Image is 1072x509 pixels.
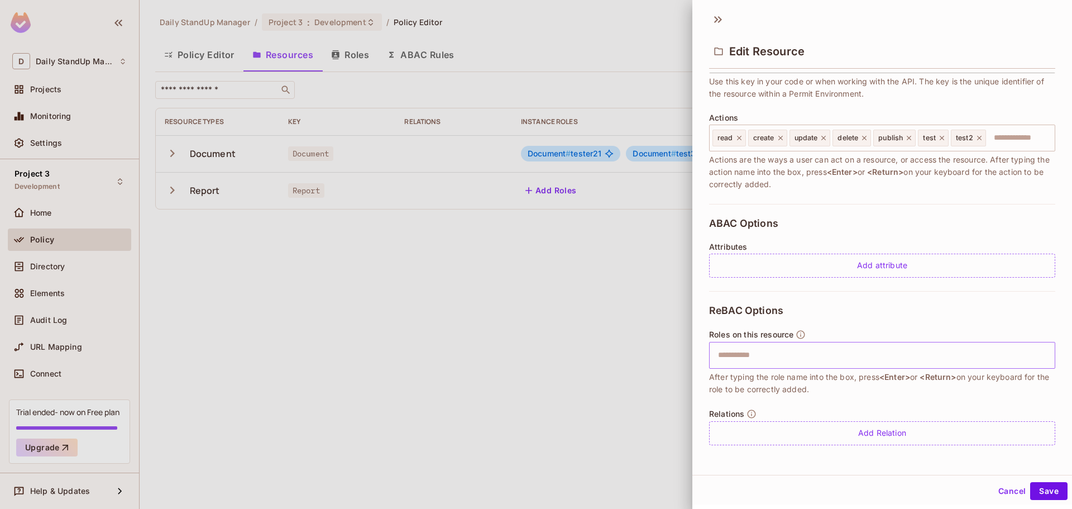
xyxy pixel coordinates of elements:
[709,113,738,122] span: Actions
[832,130,871,146] div: delete
[709,218,778,229] span: ABAC Options
[923,134,936,142] span: test
[918,130,949,146] div: test
[878,134,903,142] span: publish
[709,305,783,316] span: ReBAC Options
[789,130,831,146] div: update
[712,130,746,146] div: read
[709,371,1055,396] span: After typing the role name into the box, press or on your keyboard for the role to be correctly a...
[748,130,787,146] div: create
[873,130,916,146] div: publish
[956,134,973,142] span: test2
[753,134,774,142] span: create
[920,372,956,382] span: <Return>
[709,154,1055,191] span: Actions are the ways a user can act on a resource, or access the resource. After typing the actio...
[709,242,748,251] span: Attributes
[729,45,805,58] span: Edit Resource
[709,330,793,339] span: Roles on this resource
[867,167,903,177] span: <Return>
[709,254,1055,278] div: Add attribute
[951,130,986,146] div: test2
[709,421,1055,445] div: Add Relation
[717,134,733,142] span: read
[994,482,1030,500] button: Cancel
[879,372,910,382] span: <Enter>
[837,134,858,142] span: delete
[709,75,1055,100] span: Use this key in your code or when working with the API. The key is the unique identifier of the r...
[827,167,858,177] span: <Enter>
[1030,482,1068,500] button: Save
[709,410,744,418] span: Relations
[795,134,818,142] span: update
